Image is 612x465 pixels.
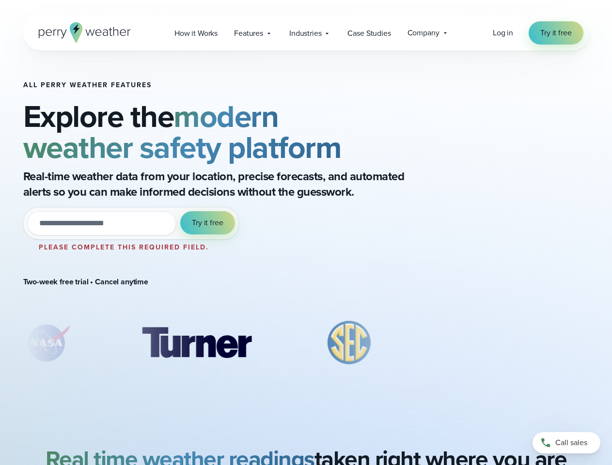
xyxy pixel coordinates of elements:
label: Please complete this required field. [39,242,209,252]
span: How it Works [174,28,218,39]
img: Turner-Construction_1.svg [127,319,265,367]
span: Industries [289,28,321,39]
a: Call sales [533,432,600,453]
span: Features [234,28,263,39]
a: Case Studies [339,23,399,43]
img: %E2%9C%85-SEC.svg [312,319,387,367]
div: slideshow [23,319,444,372]
h2: Explore the [23,101,444,163]
span: Log in [493,27,513,38]
span: Try it free [192,217,223,229]
div: 1 of 8 [13,319,81,367]
div: 4 of 8 [433,319,571,367]
img: Amazon-Air.svg [433,319,571,367]
img: NASA.svg [13,319,81,367]
button: Try it free [180,211,235,234]
strong: Two-week free trial • Cancel anytime [23,276,149,287]
span: Try it free [540,27,571,39]
div: 2 of 8 [127,319,265,367]
strong: modern weather safety platform [23,93,342,170]
a: Log in [493,27,513,39]
span: Case Studies [347,28,391,39]
div: 3 of 8 [312,319,387,367]
h1: All Perry Weather Features [23,81,444,89]
span: Call sales [555,437,587,449]
span: Company [408,27,439,39]
a: How it Works [166,23,226,43]
p: Real-time weather data from your location, precise forecasts, and automated alerts so you can mak... [23,169,411,200]
a: Try it free [529,21,583,45]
